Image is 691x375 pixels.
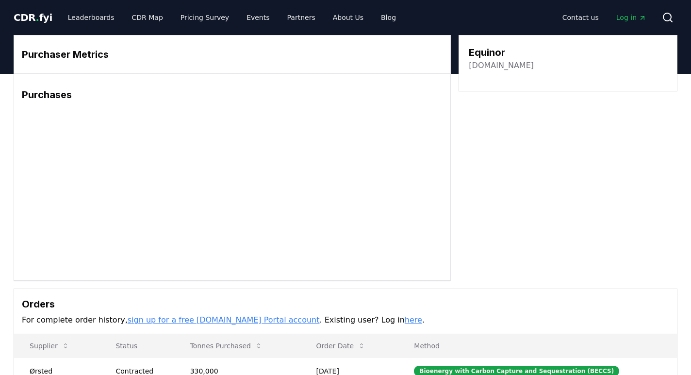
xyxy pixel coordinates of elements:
[14,11,52,24] a: CDR.fyi
[405,315,422,324] a: here
[182,336,270,356] button: Tonnes Purchased
[609,9,654,26] a: Log in
[373,9,404,26] a: Blog
[325,9,371,26] a: About Us
[108,341,166,351] p: Status
[280,9,323,26] a: Partners
[60,9,122,26] a: Leaderboards
[60,9,404,26] nav: Main
[555,9,607,26] a: Contact us
[555,9,654,26] nav: Main
[22,297,669,311] h3: Orders
[22,336,77,356] button: Supplier
[14,12,52,23] span: CDR fyi
[616,13,646,22] span: Log in
[406,341,669,351] p: Method
[22,87,443,102] h3: Purchases
[469,60,534,71] a: [DOMAIN_NAME]
[239,9,277,26] a: Events
[309,336,374,356] button: Order Date
[173,9,237,26] a: Pricing Survey
[36,12,39,23] span: .
[22,47,443,62] h3: Purchaser Metrics
[469,45,534,60] h3: Equinor
[124,9,171,26] a: CDR Map
[22,314,669,326] p: For complete order history, . Existing user? Log in .
[128,315,320,324] a: sign up for a free [DOMAIN_NAME] Portal account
